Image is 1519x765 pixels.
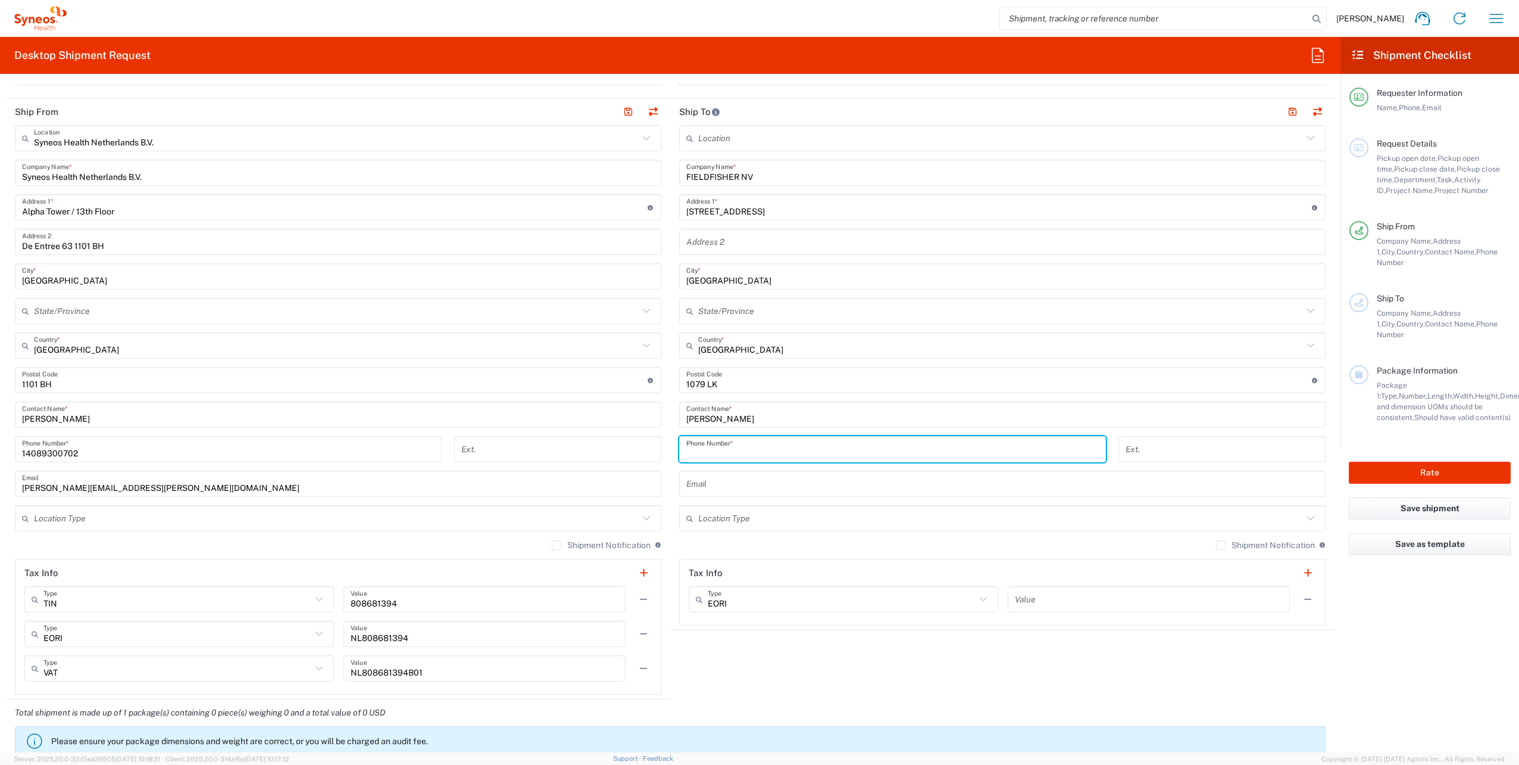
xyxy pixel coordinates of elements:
span: Copyright © [DATE]-[DATE] Agistix Inc., All Rights Reserved [1321,754,1505,764]
span: Project Number [1434,186,1489,195]
span: City, [1382,247,1396,256]
span: Company Name, [1377,237,1433,245]
h2: Tax Info [689,567,723,579]
span: Project Name, [1386,186,1434,195]
span: Contact Name, [1425,319,1476,328]
span: Height, [1475,391,1500,400]
p: Please ensure your package dimensions and weight are correct, or you will be charged an audit fee. [51,736,1320,747]
span: Country, [1396,319,1425,328]
h2: Ship From [15,106,58,118]
label: Shipment Notification [552,540,651,550]
span: Number, [1399,391,1427,400]
span: [DATE] 10:18:31 [115,755,160,763]
span: Department, [1394,175,1437,184]
span: Contact Name, [1425,247,1476,256]
span: Server: 2025.20.0-32d5ea39505 [14,755,160,763]
span: Company Name, [1377,309,1433,318]
h2: Shipment Checklist [1351,48,1471,63]
span: Length, [1427,391,1453,400]
span: Task, [1437,175,1454,184]
span: Ship To [1377,294,1404,303]
button: Rate [1349,462,1511,484]
span: Requester Information [1377,88,1462,98]
span: Package Information [1377,366,1458,375]
input: Shipment, tracking or reference number [1000,7,1308,30]
a: Support [613,755,643,762]
span: Name, [1377,103,1399,112]
span: Pickup open date, [1377,154,1437,163]
span: Pickup close date, [1394,164,1457,173]
a: Feedback [643,755,673,762]
span: Should have valid content(s) [1414,413,1511,422]
span: Package 1: [1377,381,1407,400]
span: Country, [1396,247,1425,256]
button: Save as template [1349,533,1511,555]
span: [DATE] 10:17:12 [245,755,289,763]
label: Shipment Notification [1216,540,1315,550]
span: Width, [1453,391,1475,400]
span: Ship From [1377,222,1415,231]
h2: Tax Info [24,567,58,579]
span: Email [1422,103,1442,112]
span: Client: 2025.20.0-314a16e [165,755,289,763]
span: City, [1382,319,1396,328]
button: Save shipment [1349,497,1511,520]
span: Phone, [1399,103,1422,112]
h2: Ship To [679,106,720,118]
span: Request Details [1377,139,1437,148]
em: Total shipment is made up of 1 package(s) containing 0 piece(s) weighing 0 and a total value of 0... [6,708,394,717]
span: [PERSON_NAME] [1336,13,1404,24]
h2: Desktop Shipment Request [14,48,151,63]
span: Type, [1381,391,1399,400]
